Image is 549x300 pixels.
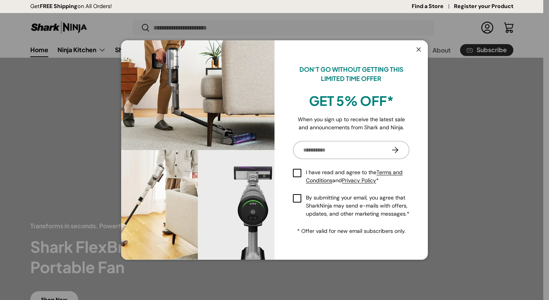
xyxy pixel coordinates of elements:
[342,177,376,184] a: Privacy Policy
[293,115,409,132] p: When you sign up to receive the latest sale and announcements from Shark and Ninja.
[306,169,403,184] a: Terms and Conditions
[293,65,409,83] p: DON'T GO WITHOUT GETTING THIS LIMITED TIME OFFER
[30,2,112,11] p: Get on All Orders!
[454,2,513,11] a: Register your Product
[121,40,274,260] img: shark-kion-auto-empty-dock-iw3241ae-full-blast-living-room-cleaning-view-sharkninja-philippines
[306,194,409,218] span: By submitting your email, you agree that SharkNinja may send e-mails with offers, updates, and ot...
[293,227,409,235] p: * Offer valid for new email subscribers only.
[40,3,77,10] strong: FREE Shipping
[306,168,409,185] span: I have read and agree to the and *
[293,92,409,109] h2: GET 5% OFF*
[412,2,454,11] a: Find a Store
